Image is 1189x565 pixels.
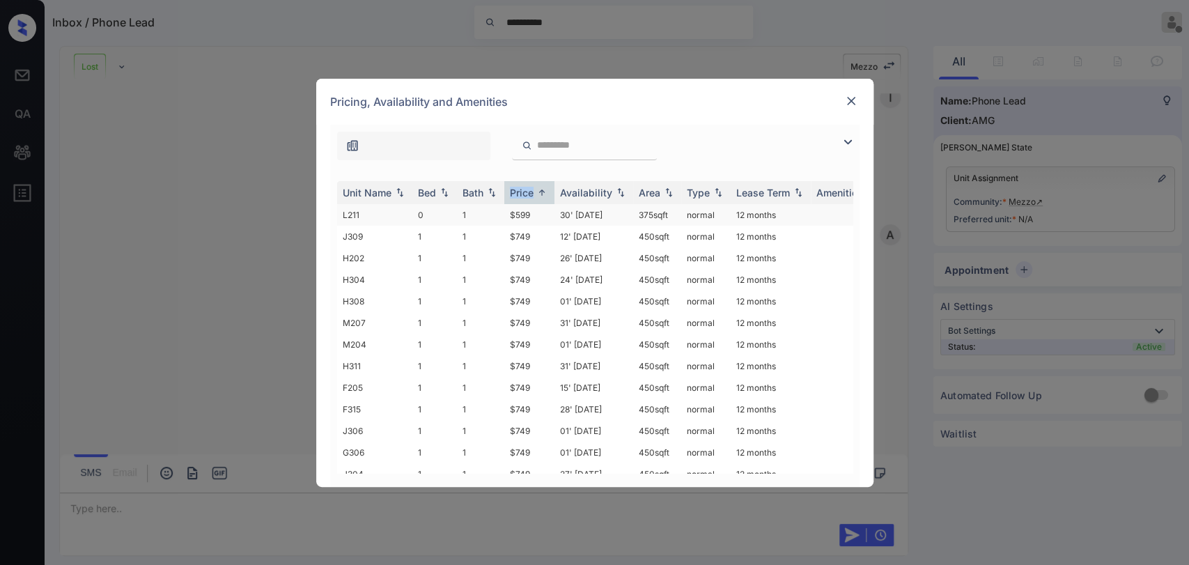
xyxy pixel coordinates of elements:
[504,204,554,226] td: $599
[412,463,457,485] td: 1
[681,377,731,398] td: normal
[791,187,805,197] img: sorting
[731,420,811,442] td: 12 months
[457,291,504,312] td: 1
[457,226,504,247] td: 1
[504,420,554,442] td: $749
[457,442,504,463] td: 1
[535,187,549,198] img: sorting
[681,312,731,334] td: normal
[412,398,457,420] td: 1
[337,355,412,377] td: H311
[412,226,457,247] td: 1
[510,187,534,199] div: Price
[337,269,412,291] td: H304
[457,420,504,442] td: 1
[393,187,407,197] img: sorting
[412,204,457,226] td: 0
[554,204,633,226] td: 30' [DATE]
[337,334,412,355] td: M204
[522,139,532,152] img: icon-zuma
[633,355,681,377] td: 450 sqft
[316,79,873,125] div: Pricing, Availability and Amenities
[345,139,359,153] img: icon-zuma
[639,187,660,199] div: Area
[731,334,811,355] td: 12 months
[412,291,457,312] td: 1
[337,442,412,463] td: G306
[412,247,457,269] td: 1
[731,398,811,420] td: 12 months
[457,355,504,377] td: 1
[504,269,554,291] td: $749
[412,377,457,398] td: 1
[633,463,681,485] td: 450 sqft
[633,334,681,355] td: 450 sqft
[437,187,451,197] img: sorting
[337,226,412,247] td: J309
[731,204,811,226] td: 12 months
[554,291,633,312] td: 01' [DATE]
[844,94,858,108] img: close
[736,187,790,199] div: Lease Term
[681,226,731,247] td: normal
[457,377,504,398] td: 1
[731,442,811,463] td: 12 months
[504,463,554,485] td: $749
[337,420,412,442] td: J306
[633,247,681,269] td: 450 sqft
[554,463,633,485] td: 27' [DATE]
[731,312,811,334] td: 12 months
[554,355,633,377] td: 31' [DATE]
[816,187,863,199] div: Amenities
[412,420,457,442] td: 1
[457,269,504,291] td: 1
[337,463,412,485] td: J304
[731,269,811,291] td: 12 months
[504,398,554,420] td: $749
[633,312,681,334] td: 450 sqft
[711,187,725,197] img: sorting
[681,398,731,420] td: normal
[731,463,811,485] td: 12 months
[504,377,554,398] td: $749
[731,226,811,247] td: 12 months
[554,420,633,442] td: 01' [DATE]
[633,420,681,442] td: 450 sqft
[457,398,504,420] td: 1
[463,187,483,199] div: Bath
[633,398,681,420] td: 450 sqft
[504,247,554,269] td: $749
[554,269,633,291] td: 24' [DATE]
[731,377,811,398] td: 12 months
[457,334,504,355] td: 1
[412,334,457,355] td: 1
[504,312,554,334] td: $749
[731,355,811,377] td: 12 months
[633,442,681,463] td: 450 sqft
[681,247,731,269] td: normal
[504,291,554,312] td: $749
[687,187,710,199] div: Type
[681,269,731,291] td: normal
[457,247,504,269] td: 1
[457,204,504,226] td: 1
[731,247,811,269] td: 12 months
[560,187,612,199] div: Availability
[554,247,633,269] td: 26' [DATE]
[681,334,731,355] td: normal
[681,463,731,485] td: normal
[839,134,856,150] img: icon-zuma
[633,269,681,291] td: 450 sqft
[554,398,633,420] td: 28' [DATE]
[457,312,504,334] td: 1
[457,463,504,485] td: 1
[337,312,412,334] td: M207
[504,334,554,355] td: $749
[412,442,457,463] td: 1
[337,377,412,398] td: F205
[614,187,628,197] img: sorting
[343,187,391,199] div: Unit Name
[337,398,412,420] td: F315
[681,420,731,442] td: normal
